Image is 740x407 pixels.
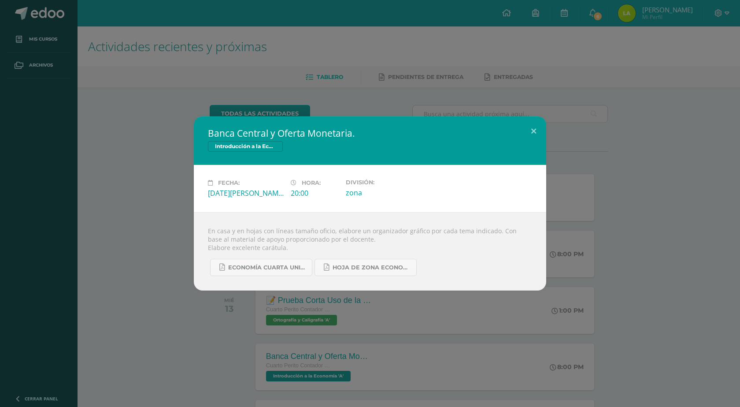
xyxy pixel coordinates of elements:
div: En casa y en hojas con líneas tamaño oficio, elabore un organizador gráfico por cada tema indicad... [194,212,546,291]
span: Hoja de Zona Economía.pdf [333,264,412,271]
h2: Banca Central y Oferta Monetaria. [208,127,532,139]
a: Hoja de Zona Economía.pdf [314,259,417,276]
div: zona [346,188,422,198]
span: Introducción a la Economía [208,141,283,152]
span: Fecha: [218,179,240,186]
span: ECONOMÍA CUARTA UNIDAD.pdf [228,264,307,271]
div: 20:00 [291,188,339,198]
button: Close (Esc) [521,116,546,146]
span: Hora: [302,179,321,186]
label: División: [346,179,422,186]
a: ECONOMÍA CUARTA UNIDAD.pdf [210,259,312,276]
div: [DATE][PERSON_NAME] [208,188,284,198]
